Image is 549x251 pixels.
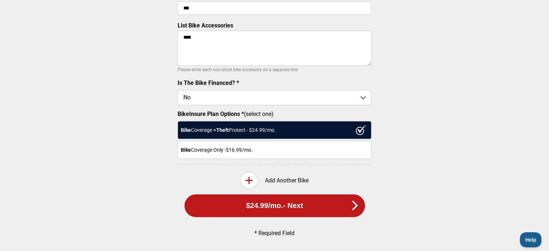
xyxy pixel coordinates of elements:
[190,230,360,237] p: * Required Field
[178,111,371,117] label: (select one)
[184,194,365,217] button: $24.99/mo.- Next
[520,232,542,247] iframe: Toggle Customer Support
[178,65,371,74] p: Please enter each non-stock bike accessory on a separate line
[356,125,366,135] img: ux1sgP1Haf775SAghJI38DyDlYP+32lKFAAAAAElFTkSuQmCC
[178,121,371,139] div: Coverage + Protect - $ 24.99 /mo.
[178,172,371,189] div: Add Another Bike
[216,127,229,133] strong: Theft
[178,22,233,29] label: List Bike Accessories
[178,141,371,159] div: Coverage Only - $16.99 /mo.
[268,202,283,210] span: /mo.
[181,127,191,133] strong: Bike
[181,147,191,153] strong: Bike
[178,79,239,86] label: Is The Bike Financed? *
[178,111,244,117] strong: BikeInsure Plan Options *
